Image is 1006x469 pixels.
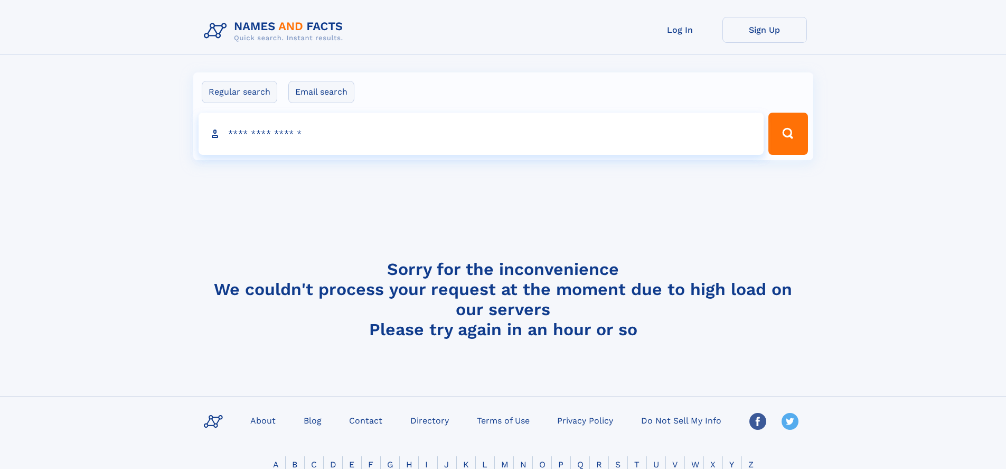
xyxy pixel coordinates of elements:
a: Contact [345,412,387,428]
a: Terms of Use [473,412,534,428]
img: Facebook [749,413,766,430]
button: Search Button [768,113,807,155]
a: About [246,412,280,428]
a: Blog [299,412,326,428]
input: search input [199,113,764,155]
label: Email search [288,81,354,103]
label: Regular search [202,81,277,103]
a: Sign Up [722,17,807,43]
a: Privacy Policy [553,412,617,428]
a: Directory [406,412,453,428]
h4: Sorry for the inconvenience We couldn't process your request at the moment due to high load on ou... [200,259,807,339]
img: Twitter [782,413,798,430]
a: Log In [638,17,722,43]
a: Do Not Sell My Info [637,412,726,428]
img: Logo Names and Facts [200,17,352,45]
